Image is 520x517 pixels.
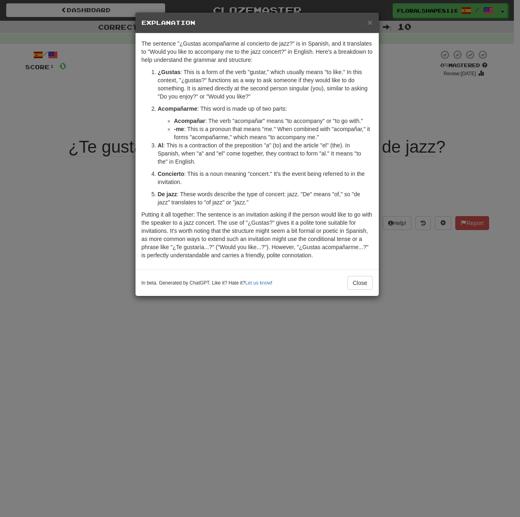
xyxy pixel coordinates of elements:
[174,118,205,124] strong: Acompañar
[142,210,373,259] p: Putting it all together: The sentence is an invitation asking if the person would like to go with...
[245,280,271,286] a: Let us know
[158,105,197,112] strong: Acompañarme
[158,105,373,113] p: : This word is made up of two parts:
[347,276,373,290] button: Close
[158,68,373,101] p: : This is a form of the verb "gustar," which usually means "to like." In this context, "¿gustas?"...
[158,69,181,75] strong: ¿Gustas
[174,125,373,141] li: : This is a pronoun that means "me." When combined with "acompañar," it forms "acompañarme," whic...
[158,191,177,197] strong: De jazz
[158,171,184,177] strong: Concierto
[367,18,372,26] button: Close
[158,190,373,206] p: : These words describe the type of concert: jazz. "De" means "of," so "de jazz" translates to "of...
[174,126,184,132] strong: -me
[142,280,273,287] small: In beta. Generated by ChatGPT. Like it? Hate it? !
[158,170,373,186] p: : This is a noun meaning "concert." It's the event being referred to in the invitation.
[367,18,372,27] span: ×
[142,19,373,27] h5: Explanation
[142,39,373,64] p: The sentence "¿Gustas acompañarme al concierto de jazz?" is in Spanish, and it translates to "Wou...
[174,117,373,125] li: : The verb "acompañar" means "to accompany" or "to go with."
[158,141,373,166] p: : This is a contraction of the preposition "a" (to) and the article "el" (the). In Spanish, when ...
[158,142,164,149] strong: Al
